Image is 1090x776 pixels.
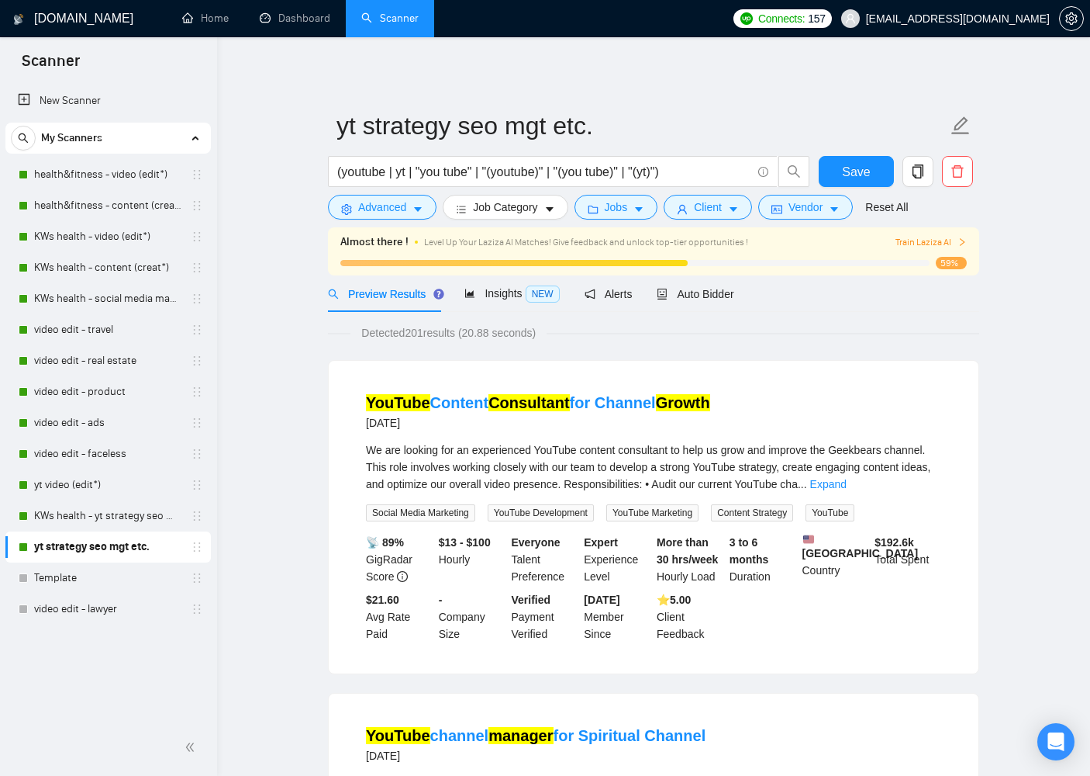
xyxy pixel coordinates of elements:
span: NEW [526,286,560,303]
a: searchScanner [361,12,419,25]
span: Preview Results [328,288,440,300]
button: Save [819,156,894,187]
b: More than 30 hrs/week [657,536,718,566]
a: YouTubeContentConsultantfor ChannelGrowth [366,394,710,411]
a: dashboardDashboard [260,12,330,25]
button: barsJob Categorycaret-down [443,195,567,220]
div: Client Feedback [654,591,726,643]
span: holder [191,386,203,398]
span: holder [191,603,203,615]
span: caret-down [728,203,739,215]
div: Talent Preference [509,534,581,585]
button: settingAdvancedcaret-down [328,195,436,220]
div: [DATE] [366,747,705,765]
div: GigRadar Score [363,534,436,585]
div: We are looking for an experienced YouTube content consultant to help us grow and improve the Geek... [366,442,941,493]
span: Scanner [9,50,92,82]
span: YouTube [805,504,854,521]
b: Verified [512,594,551,606]
span: holder [191,293,203,305]
span: search [328,289,339,300]
div: [DATE] [366,414,710,432]
b: $ 192.6k [874,536,914,549]
span: holder [191,168,203,181]
a: homeHome [182,12,229,25]
img: upwork-logo.png [740,12,753,25]
a: video edit - real estate [34,345,181,376]
span: Vendor [788,199,823,216]
span: info-circle [758,167,768,177]
span: Client [694,199,722,216]
button: delete [942,156,973,187]
a: video edit - product [34,376,181,407]
div: Total Spent [871,534,944,585]
span: Alerts [585,288,633,300]
span: Almost there ! [340,234,409,251]
button: copy [902,156,933,187]
div: Country [799,534,872,585]
b: $21.60 [366,594,399,606]
span: We are looking for an experienced YouTube content consultant to help us grow and improve the Geek... [366,444,930,490]
input: Search Freelance Jobs... [337,162,751,182]
div: Avg Rate Paid [363,591,436,643]
span: holder [191,541,203,553]
span: Connects: [758,10,805,27]
span: holder [191,448,203,460]
button: search [778,156,809,187]
span: delete [943,165,972,178]
span: 59% [936,257,967,269]
a: Template [34,563,181,594]
span: folder [588,203,598,215]
a: YouTubechannelmanagerfor Spiritual Channel [366,727,705,744]
span: edit [950,116,971,136]
button: idcardVendorcaret-down [758,195,853,220]
span: user [845,13,856,24]
span: holder [191,510,203,522]
span: Save [842,162,870,182]
input: Scanner name... [336,106,947,145]
a: health&fitness - video (edit*) [34,159,181,190]
div: Open Intercom Messenger [1037,723,1074,760]
img: 🇺🇸 [803,534,814,545]
span: Job Category [473,199,537,216]
a: KWs health - yt strategy seo mgt etc. [34,501,181,532]
a: KWs health - video (edit*) [34,221,181,252]
span: Advanced [358,199,406,216]
div: Company Size [436,591,509,643]
span: My Scanners [41,123,102,154]
a: KWs health - content (creat*) [34,252,181,283]
span: Jobs [605,199,628,216]
span: notification [585,289,595,300]
b: [GEOGRAPHIC_DATA] [802,534,919,559]
button: userClientcaret-down [664,195,752,220]
div: Experience Level [581,534,654,585]
span: ... [798,478,807,490]
span: Level Up Your Laziza AI Matches! Give feedback and unlock top-tier opportunities ! [424,237,748,248]
span: Auto Bidder [657,288,733,300]
b: - [439,594,443,606]
span: search [779,165,809,178]
b: Everyone [512,536,561,549]
span: idcard [771,203,782,215]
span: holder [191,479,203,491]
button: Train Laziza AI [895,235,967,250]
a: setting [1059,12,1084,25]
span: caret-down [633,203,644,215]
span: YouTube Marketing [606,504,698,521]
b: [DATE] [584,594,619,606]
span: holder [191,262,203,274]
span: Detected 201 results (20.88 seconds) [350,324,547,341]
span: holder [191,355,203,367]
b: $13 - $100 [439,536,491,549]
span: caret-down [412,203,423,215]
button: setting [1059,6,1084,31]
span: caret-down [829,203,840,215]
mark: YouTube [366,727,430,744]
span: caret-down [544,203,555,215]
span: 157 [808,10,825,27]
mark: YouTube [366,394,430,411]
span: holder [191,417,203,429]
a: video edit - travel [34,314,181,345]
a: Reset All [865,199,908,216]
